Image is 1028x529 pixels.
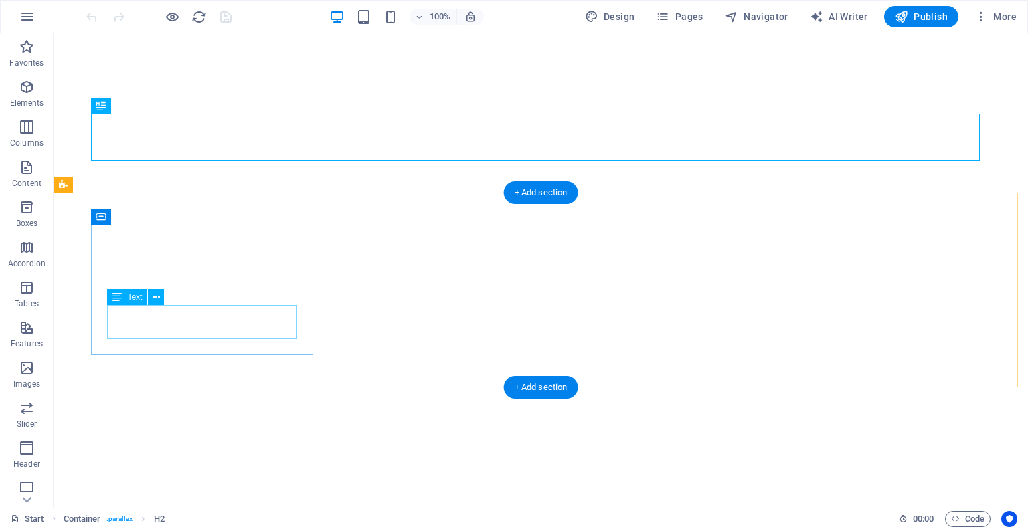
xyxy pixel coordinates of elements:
[913,511,934,527] span: 00 00
[106,511,133,527] span: . parallax
[504,181,578,204] div: + Add section
[13,459,40,469] p: Header
[154,511,165,527] span: Click to select. Double-click to edit
[651,6,708,27] button: Pages
[580,6,640,27] button: Design
[899,511,934,527] h6: Session time
[8,258,46,269] p: Accordion
[974,10,1017,23] span: More
[580,6,640,27] div: Design (Ctrl+Alt+Y)
[719,6,794,27] button: Navigator
[16,218,38,229] p: Boxes
[64,511,101,527] span: Click to select. Double-click to edit
[410,9,457,25] button: 100%
[127,293,142,301] span: Text
[884,6,958,27] button: Publish
[464,11,477,23] i: On resize automatically adjust zoom level to fit chosen device.
[969,6,1022,27] button: More
[191,9,207,25] i: Reload page
[11,511,44,527] a: Click to cancel selection. Double-click to open Pages
[12,178,41,189] p: Content
[17,419,37,429] p: Slider
[15,298,39,309] p: Tables
[13,379,41,389] p: Images
[656,10,703,23] span: Pages
[725,10,788,23] span: Navigator
[9,58,44,68] p: Favorites
[810,10,868,23] span: AI Writer
[585,10,635,23] span: Design
[504,376,578,399] div: + Add section
[945,511,991,527] button: Code
[64,511,165,527] nav: breadcrumb
[164,9,180,25] button: Click here to leave preview mode and continue editing
[10,98,44,108] p: Elements
[922,514,924,524] span: :
[804,6,873,27] button: AI Writer
[951,511,984,527] span: Code
[430,9,451,25] h6: 100%
[10,138,44,148] p: Columns
[1001,511,1017,527] button: Usercentrics
[191,9,207,25] button: reload
[11,338,43,349] p: Features
[895,10,948,23] span: Publish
